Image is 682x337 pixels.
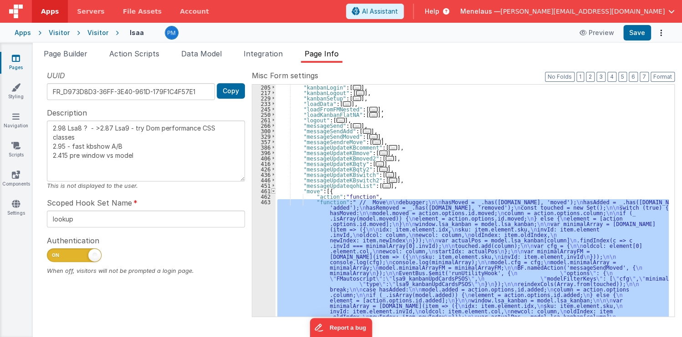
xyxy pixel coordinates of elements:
span: ... [389,178,397,183]
span: ... [386,172,394,177]
div: 416 [252,161,275,166]
div: 386 [252,145,275,150]
button: Copy [217,83,245,99]
span: Data Model [181,49,222,58]
span: ... [343,101,351,106]
span: File Assets [123,7,162,16]
span: ... [336,118,345,123]
span: Description [47,107,87,118]
button: 5 [618,72,627,82]
div: 446 [252,177,275,183]
button: 7 [640,72,649,82]
div: 250 [252,112,275,117]
div: 205 [252,85,275,90]
img: a12ed5ba5769bda9d2665f51d2850528 [165,26,178,39]
span: ... [369,112,377,117]
span: Page Info [305,49,339,58]
button: No Folds [545,72,575,82]
button: 6 [629,72,638,82]
div: 217 [252,90,275,96]
iframe: Marker.io feedback button [310,318,372,337]
div: 261 [252,117,275,123]
span: Integration [244,49,283,58]
span: [PERSON_NAME][EMAIL_ADDRESS][DOMAIN_NAME] [500,7,665,16]
span: ... [353,96,361,101]
div: 357 [252,139,275,145]
span: Help [425,7,439,16]
span: ... [389,145,397,150]
span: AI Assistant [362,7,398,16]
div: Visitor [87,28,108,37]
span: UUID [47,70,65,81]
span: Apps [41,7,59,16]
div: Visitor [49,28,70,37]
button: Save [623,25,651,40]
span: ... [363,129,371,134]
span: ... [382,183,391,188]
span: ... [353,123,361,128]
span: Action Scripts [109,49,159,58]
span: ... [353,85,361,90]
span: Misc Form settings [252,70,318,81]
button: AI Assistant [346,4,404,19]
div: 436 [252,172,275,177]
span: ... [356,91,364,96]
span: ... [369,107,377,112]
h4: lsaa [130,29,144,36]
div: 406 [252,156,275,161]
span: Menelaus — [460,7,500,16]
div: 396 [252,150,275,156]
button: 3 [596,72,606,82]
button: Menelaus — [PERSON_NAME][EMAIL_ADDRESS][DOMAIN_NAME] [460,7,675,16]
div: 462 [252,194,275,199]
div: 266 [252,123,275,128]
span: ... [379,167,387,172]
button: 2 [586,72,595,82]
div: 426 [252,166,275,172]
span: ... [372,140,381,145]
div: 245 [252,106,275,112]
div: 329 [252,134,275,139]
div: 233 [252,101,275,106]
div: 300 [252,128,275,134]
span: Authentication [47,235,99,246]
button: 1 [576,72,584,82]
span: Scoped Hook Set Name [47,197,132,208]
span: Page Builder [44,49,87,58]
span: Servers [77,7,104,16]
div: When off, visitors will not be prompted a login page. [47,267,245,275]
button: Format [651,72,675,82]
div: 451 [252,183,275,188]
span: ... [386,156,394,161]
span: ... [369,134,377,139]
span: ... [376,161,384,166]
div: 229 [252,96,275,101]
div: 461 [252,188,275,194]
div: This is not displayed to the user. [47,181,245,190]
button: Options [655,26,667,39]
div: Apps [15,28,31,37]
button: Preview [574,25,620,40]
span: ... [379,151,387,156]
button: 4 [607,72,616,82]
